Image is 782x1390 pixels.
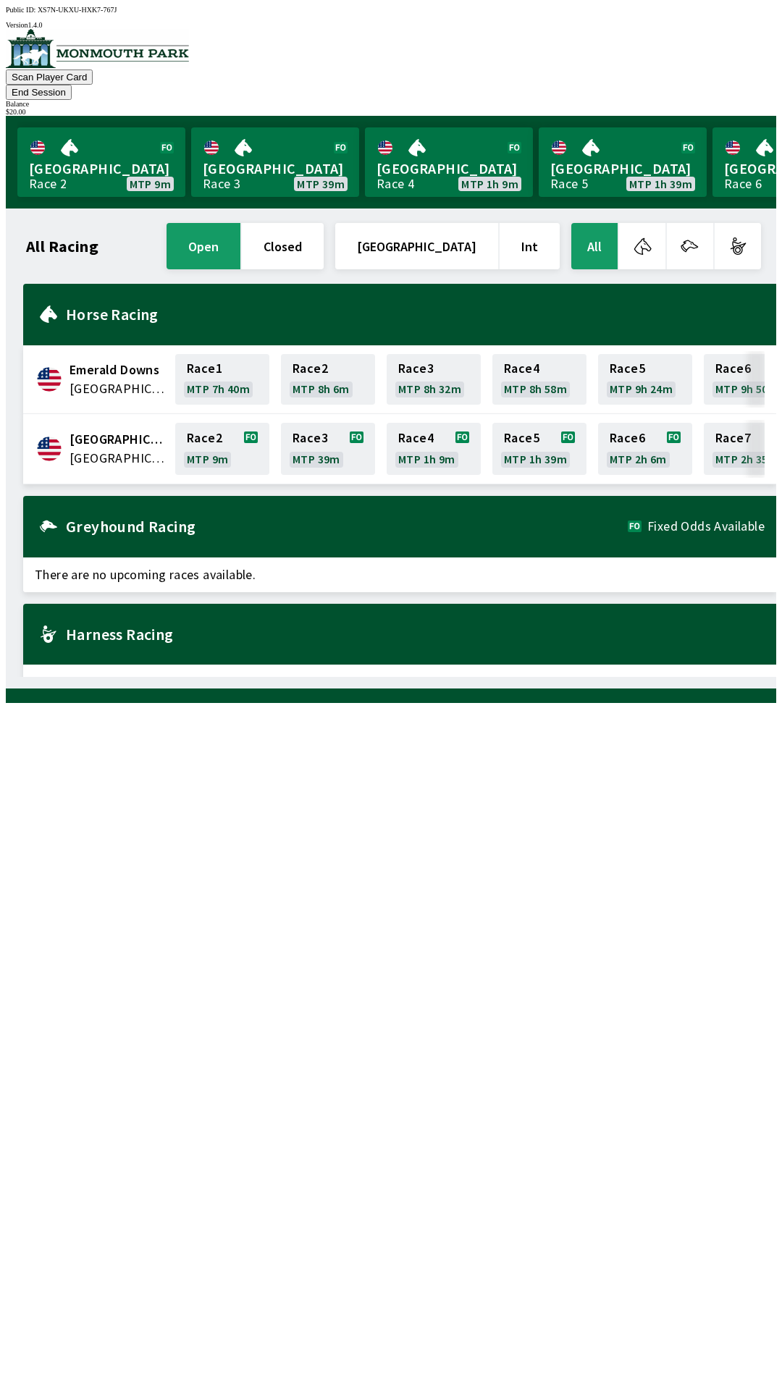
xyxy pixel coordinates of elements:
[29,159,174,178] span: [GEOGRAPHIC_DATA]
[398,383,461,395] span: MTP 8h 32m
[492,423,586,475] a: Race5MTP 1h 39m
[281,354,375,405] a: Race2MTP 8h 6m
[504,453,567,465] span: MTP 1h 39m
[38,6,117,14] span: XS7N-UKXU-HXK7-767J
[377,178,414,190] div: Race 4
[610,383,673,395] span: MTP 9h 24m
[203,159,348,178] span: [GEOGRAPHIC_DATA]
[461,178,518,190] span: MTP 1h 9m
[66,628,765,640] h2: Harness Racing
[715,453,778,465] span: MTP 2h 35m
[70,449,167,468] span: United States
[550,159,695,178] span: [GEOGRAPHIC_DATA]
[187,383,250,395] span: MTP 7h 40m
[66,521,628,532] h2: Greyhound Racing
[610,432,645,444] span: Race 6
[242,223,324,269] button: closed
[504,432,539,444] span: Race 5
[504,383,567,395] span: MTP 8h 58m
[23,665,776,699] span: There are no upcoming races available.
[492,354,586,405] a: Race4MTP 8h 58m
[715,383,778,395] span: MTP 9h 50m
[293,453,340,465] span: MTP 39m
[6,6,776,14] div: Public ID:
[281,423,375,475] a: Race3MTP 39m
[500,223,560,269] button: Int
[387,423,481,475] a: Race4MTP 1h 9m
[70,430,167,449] span: Monmouth Park
[365,127,533,197] a: [GEOGRAPHIC_DATA]Race 4MTP 1h 9m
[504,363,539,374] span: Race 4
[293,363,328,374] span: Race 2
[6,29,189,68] img: venue logo
[6,108,776,116] div: $ 20.00
[187,363,222,374] span: Race 1
[293,383,350,395] span: MTP 8h 6m
[175,423,269,475] a: Race2MTP 9m
[724,178,762,190] div: Race 6
[629,178,692,190] span: MTP 1h 39m
[130,178,171,190] span: MTP 9m
[29,178,67,190] div: Race 2
[398,432,434,444] span: Race 4
[17,127,185,197] a: [GEOGRAPHIC_DATA]Race 2MTP 9m
[297,178,345,190] span: MTP 39m
[6,100,776,108] div: Balance
[610,453,667,465] span: MTP 2h 6m
[70,361,167,379] span: Emerald Downs
[66,308,765,320] h2: Horse Racing
[6,85,72,100] button: End Session
[175,354,269,405] a: Race1MTP 7h 40m
[70,379,167,398] span: United States
[23,557,776,592] span: There are no upcoming races available.
[550,178,588,190] div: Race 5
[571,223,618,269] button: All
[6,21,776,29] div: Version 1.4.0
[715,363,751,374] span: Race 6
[387,354,481,405] a: Race3MTP 8h 32m
[167,223,240,269] button: open
[187,453,228,465] span: MTP 9m
[191,127,359,197] a: [GEOGRAPHIC_DATA]Race 3MTP 39m
[398,453,455,465] span: MTP 1h 9m
[647,521,765,532] span: Fixed Odds Available
[598,354,692,405] a: Race5MTP 9h 24m
[6,69,93,85] button: Scan Player Card
[715,432,751,444] span: Race 7
[377,159,521,178] span: [GEOGRAPHIC_DATA]
[187,432,222,444] span: Race 2
[598,423,692,475] a: Race6MTP 2h 6m
[610,363,645,374] span: Race 5
[293,432,328,444] span: Race 3
[335,223,498,269] button: [GEOGRAPHIC_DATA]
[539,127,707,197] a: [GEOGRAPHIC_DATA]Race 5MTP 1h 39m
[26,240,98,252] h1: All Racing
[398,363,434,374] span: Race 3
[203,178,240,190] div: Race 3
